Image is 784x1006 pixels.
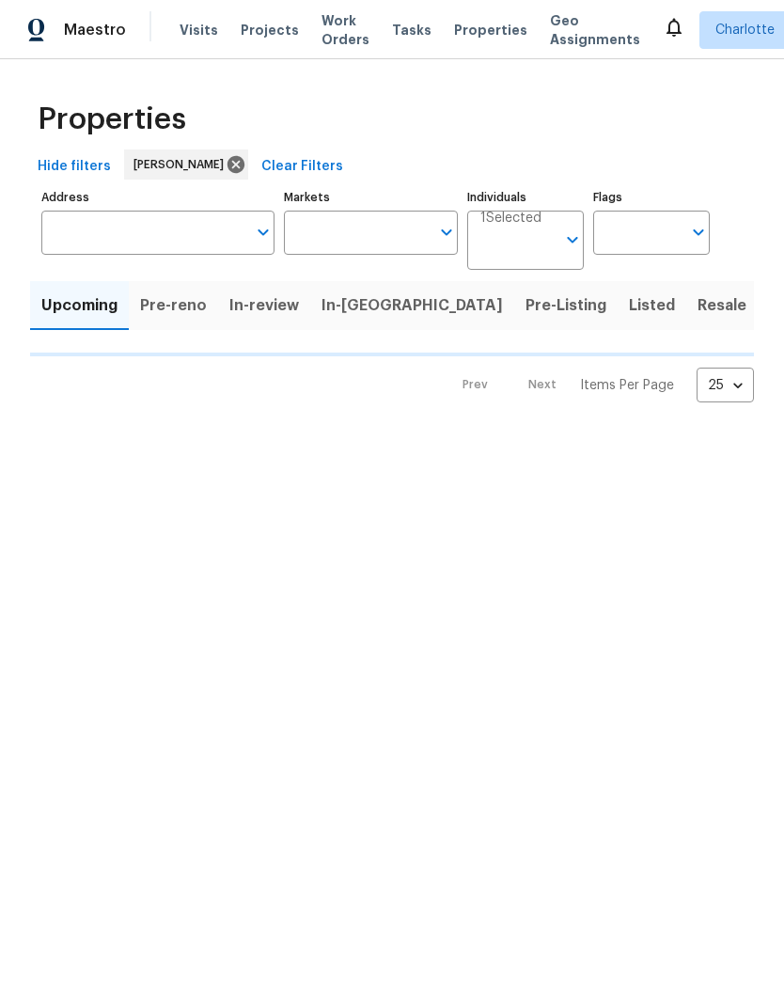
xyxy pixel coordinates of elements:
[550,11,640,49] span: Geo Assignments
[180,21,218,39] span: Visits
[41,292,118,319] span: Upcoming
[250,219,276,245] button: Open
[284,192,459,203] label: Markets
[124,149,248,180] div: [PERSON_NAME]
[580,376,674,395] p: Items Per Page
[30,149,118,184] button: Hide filters
[38,155,111,179] span: Hide filters
[140,292,207,319] span: Pre-reno
[133,155,231,174] span: [PERSON_NAME]
[254,149,351,184] button: Clear Filters
[392,24,431,37] span: Tasks
[241,21,299,39] span: Projects
[321,11,369,49] span: Work Orders
[467,192,584,203] label: Individuals
[480,211,541,227] span: 1 Selected
[685,219,712,245] button: Open
[229,292,299,319] span: In-review
[525,292,606,319] span: Pre-Listing
[629,292,675,319] span: Listed
[261,155,343,179] span: Clear Filters
[715,21,775,39] span: Charlotte
[38,110,186,129] span: Properties
[697,361,754,410] div: 25
[433,219,460,245] button: Open
[559,227,586,253] button: Open
[454,21,527,39] span: Properties
[593,192,710,203] label: Flags
[321,292,503,319] span: In-[GEOGRAPHIC_DATA]
[41,192,274,203] label: Address
[64,21,126,39] span: Maestro
[445,368,754,402] nav: Pagination Navigation
[698,292,746,319] span: Resale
